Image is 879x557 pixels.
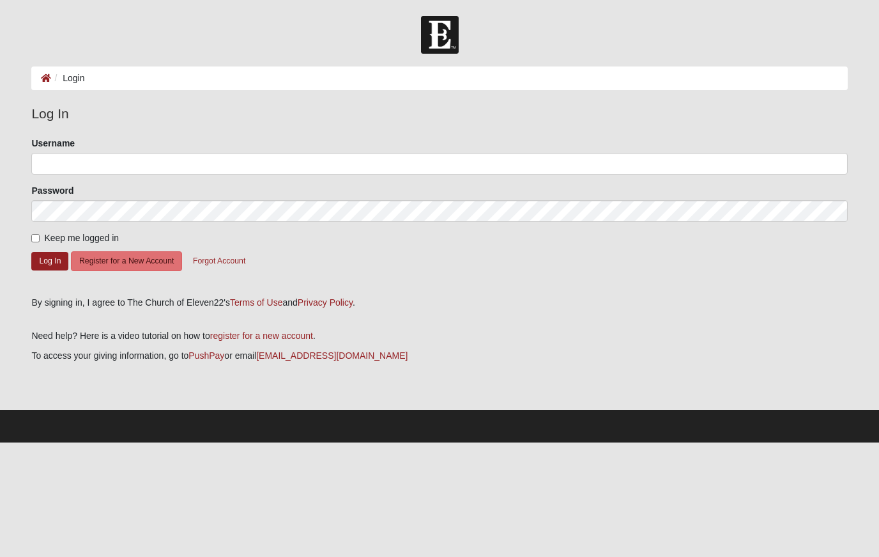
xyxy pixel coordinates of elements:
[44,233,119,243] span: Keep me logged in
[298,297,353,308] a: Privacy Policy
[188,350,224,361] a: PushPay
[210,331,313,341] a: register for a new account
[71,251,182,271] button: Register for a New Account
[51,72,84,85] li: Login
[185,251,254,271] button: Forgot Account
[256,350,408,361] a: [EMAIL_ADDRESS][DOMAIN_NAME]
[31,104,847,124] legend: Log In
[31,184,73,197] label: Password
[230,297,282,308] a: Terms of Use
[31,252,68,271] button: Log In
[31,234,40,242] input: Keep me logged in
[31,137,75,150] label: Username
[31,296,847,310] div: By signing in, I agree to The Church of Eleven22's and .
[31,349,847,363] p: To access your giving information, go to or email
[421,16,459,54] img: Church of Eleven22 Logo
[31,329,847,343] p: Need help? Here is a video tutorial on how to .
